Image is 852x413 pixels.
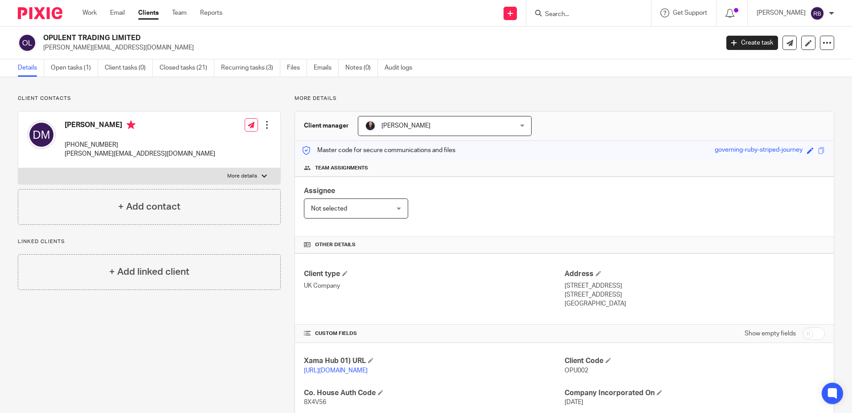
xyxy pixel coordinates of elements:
h2: OPULENT TRADING LIMITED [43,33,579,43]
span: Get Support [673,10,707,16]
a: Open tasks (1) [51,59,98,77]
a: Notes (0) [345,59,378,77]
p: Client contacts [18,95,281,102]
p: [STREET_ADDRESS] [565,281,825,290]
p: [PERSON_NAME][EMAIL_ADDRESS][DOMAIN_NAME] [43,43,713,52]
span: Not selected [311,206,347,212]
h4: Client Code [565,356,825,366]
span: OPU002 [565,368,588,374]
a: Work [82,8,97,17]
label: Show empty fields [745,329,796,338]
h3: Client manager [304,121,349,130]
a: Closed tasks (21) [160,59,214,77]
p: [GEOGRAPHIC_DATA] [565,299,825,308]
h4: Co. House Auth Code [304,388,564,398]
a: Reports [200,8,222,17]
h4: Client type [304,269,564,279]
h4: Company Incorporated On [565,388,825,398]
a: Team [172,8,187,17]
img: svg%3E [18,33,37,52]
p: Master code for secure communications and files [302,146,455,155]
a: Emails [314,59,339,77]
h4: [PERSON_NAME] [65,120,215,132]
p: [PERSON_NAME][EMAIL_ADDRESS][DOMAIN_NAME] [65,149,215,158]
a: Clients [138,8,159,17]
p: [PHONE_NUMBER] [65,140,215,149]
p: Linked clients [18,238,281,245]
div: governing-ruby-striped-journey [715,145,803,156]
p: [STREET_ADDRESS] [565,290,825,299]
h4: CUSTOM FIELDS [304,330,564,337]
a: Details [18,59,44,77]
span: [DATE] [565,399,583,405]
a: Files [287,59,307,77]
p: UK Company [304,281,564,290]
img: svg%3E [810,6,824,21]
i: Primary [127,120,135,129]
span: Other details [315,241,356,248]
h4: Xama Hub 01) URL [304,356,564,366]
h4: + Add linked client [109,265,189,279]
p: More details [295,95,834,102]
a: Create task [726,36,778,50]
a: Audit logs [385,59,419,77]
h4: + Add contact [118,200,180,214]
a: [URL][DOMAIN_NAME] [304,368,368,374]
span: Team assignments [315,165,368,172]
p: More details [227,173,257,180]
img: svg%3E [27,120,56,149]
input: Search [544,11,624,19]
h4: Address [565,269,825,279]
img: MicrosoftTeams-image.jfif [365,120,376,131]
img: Pixie [18,7,62,19]
a: Email [110,8,125,17]
span: 8X4V56 [304,399,326,405]
a: Recurring tasks (3) [221,59,280,77]
span: [PERSON_NAME] [381,123,430,129]
a: Client tasks (0) [105,59,153,77]
p: [PERSON_NAME] [757,8,806,17]
span: Assignee [304,187,335,194]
